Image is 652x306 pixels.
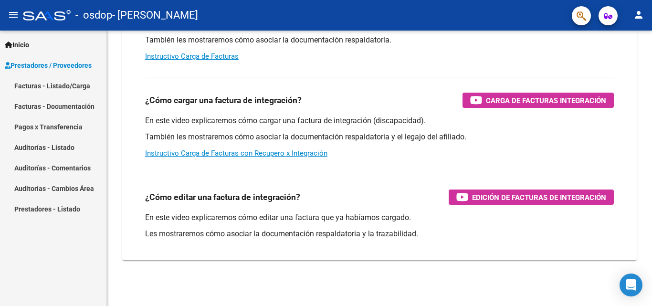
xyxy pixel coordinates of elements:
button: Edición de Facturas de integración [449,190,614,205]
mat-icon: menu [8,9,19,21]
p: También les mostraremos cómo asociar la documentación respaldatoria y el legajo del afiliado. [145,132,614,142]
a: Instructivo Carga de Facturas con Recupero x Integración [145,149,327,158]
div: Open Intercom Messenger [620,274,642,296]
p: Les mostraremos cómo asociar la documentación respaldatoria y la trazabilidad. [145,229,614,239]
h3: ¿Cómo editar una factura de integración? [145,190,300,204]
p: En este video explicaremos cómo cargar una factura de integración (discapacidad). [145,116,614,126]
span: - osdop [75,5,112,26]
span: - [PERSON_NAME] [112,5,198,26]
span: Inicio [5,40,29,50]
mat-icon: person [633,9,644,21]
span: Edición de Facturas de integración [472,191,606,203]
p: También les mostraremos cómo asociar la documentación respaldatoria. [145,35,614,45]
button: Carga de Facturas Integración [463,93,614,108]
a: Instructivo Carga de Facturas [145,52,239,61]
span: Prestadores / Proveedores [5,60,92,71]
p: En este video explicaremos cómo editar una factura que ya habíamos cargado. [145,212,614,223]
span: Carga de Facturas Integración [486,95,606,106]
h3: ¿Cómo cargar una factura de integración? [145,94,302,107]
